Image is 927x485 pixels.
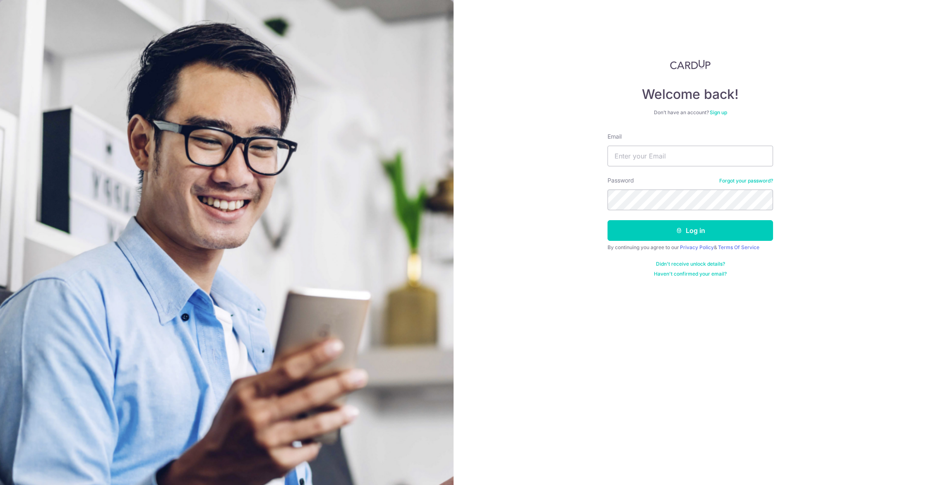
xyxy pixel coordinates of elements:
[656,261,725,267] a: Didn't receive unlock details?
[710,109,727,115] a: Sign up
[608,176,634,185] label: Password
[608,146,773,166] input: Enter your Email
[608,86,773,103] h4: Welcome back!
[719,178,773,184] a: Forgot your password?
[670,60,711,70] img: CardUp Logo
[718,244,759,250] a: Terms Of Service
[608,220,773,241] button: Log in
[680,244,714,250] a: Privacy Policy
[654,271,727,277] a: Haven't confirmed your email?
[608,109,773,116] div: Don’t have an account?
[608,244,773,251] div: By continuing you agree to our &
[608,132,622,141] label: Email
